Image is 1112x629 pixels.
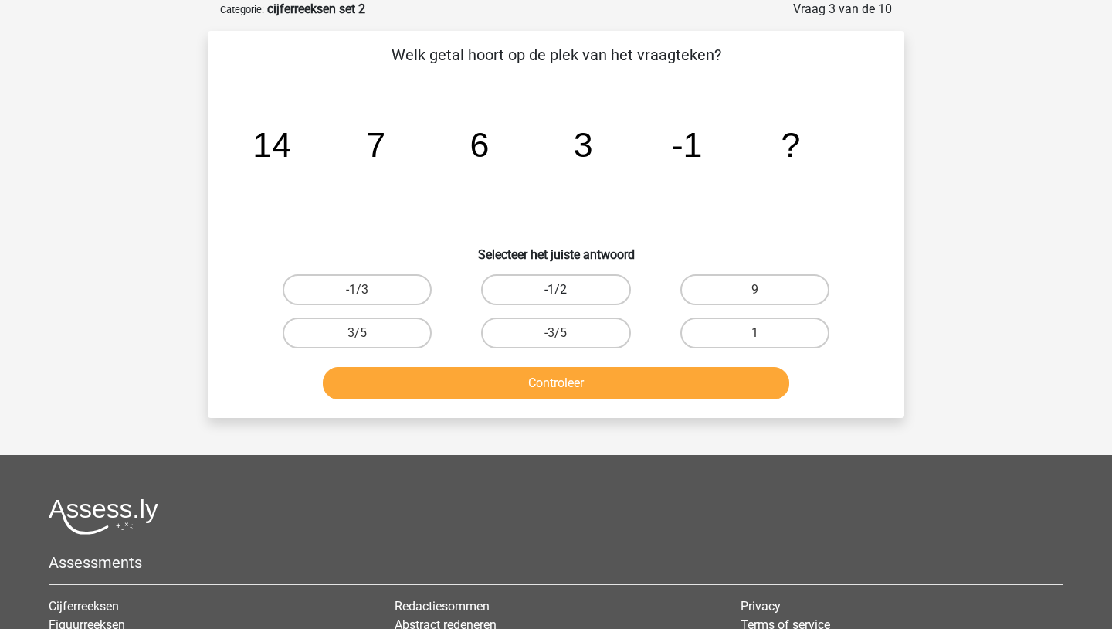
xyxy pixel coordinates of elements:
[481,274,630,305] label: -1/2
[232,235,880,262] h6: Selecteer het juiste antwoord
[323,367,790,399] button: Controleer
[253,125,291,164] tspan: 14
[267,2,365,16] strong: cijferreeksen set 2
[395,599,490,614] a: Redactiesommen
[283,318,432,348] label: 3/5
[232,43,880,66] p: Welk getal hoort op de plek van het vraagteken?
[49,498,158,535] img: Assessly logo
[220,4,264,15] small: Categorie:
[781,125,800,164] tspan: ?
[680,318,829,348] label: 1
[680,274,829,305] label: 9
[49,553,1063,572] h5: Assessments
[470,125,489,164] tspan: 6
[283,274,432,305] label: -1/3
[366,125,385,164] tspan: 7
[481,318,630,348] label: -3/5
[741,599,781,614] a: Privacy
[574,125,593,164] tspan: 3
[49,599,119,614] a: Cijferreeksen
[672,125,703,164] tspan: -1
